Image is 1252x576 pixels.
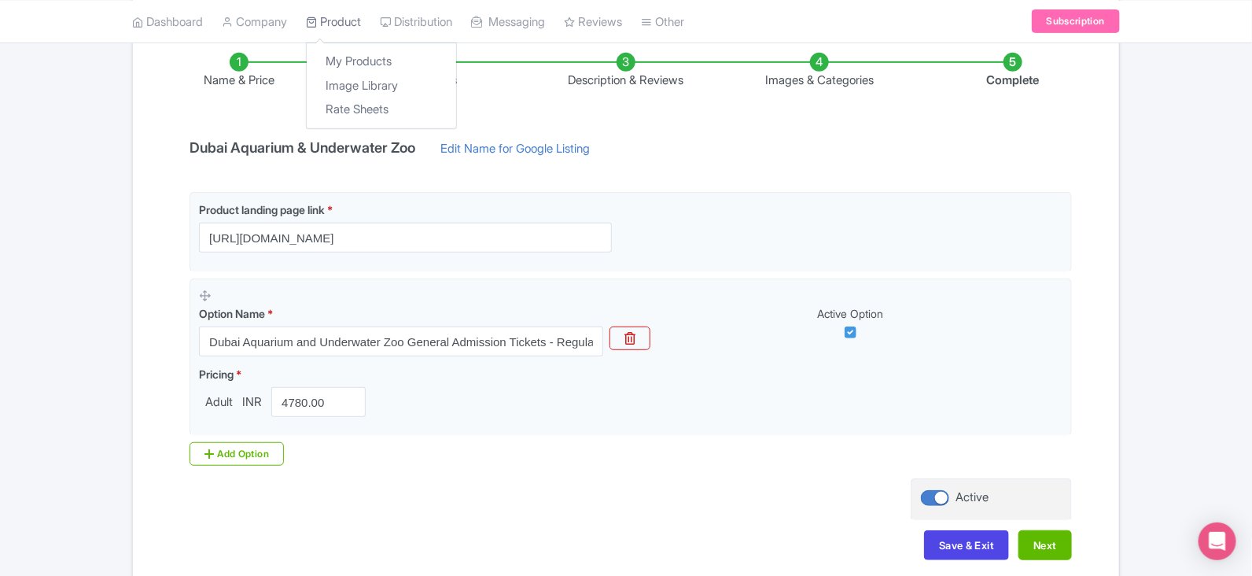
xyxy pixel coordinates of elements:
div: Add Option [190,442,284,466]
li: Images & Categories [723,53,916,90]
span: Pricing [199,367,234,381]
div: Active [956,489,989,507]
span: Active Option [817,307,883,320]
span: Option Name [199,307,265,320]
a: My Products [307,50,456,74]
li: Complete [916,53,1110,90]
span: Product landing page link [199,203,325,216]
li: Name & Price [142,53,336,90]
button: Next [1018,530,1072,560]
span: Adult [199,393,239,412]
input: 0.00 [271,387,366,417]
span: INR [239,393,265,412]
a: Subscription [1032,9,1120,33]
a: Rate Sheets [307,98,456,122]
li: Description & Reviews [529,53,723,90]
a: Edit Name for Google Listing [425,140,606,165]
input: Option Name [199,327,603,356]
div: Open Intercom Messenger [1199,522,1236,560]
a: Image Library [307,73,456,98]
input: Product landing page link [199,223,612,253]
h4: Dubai Aquarium & Underwater Zoo [180,140,425,156]
button: Save & Exit [924,530,1009,560]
